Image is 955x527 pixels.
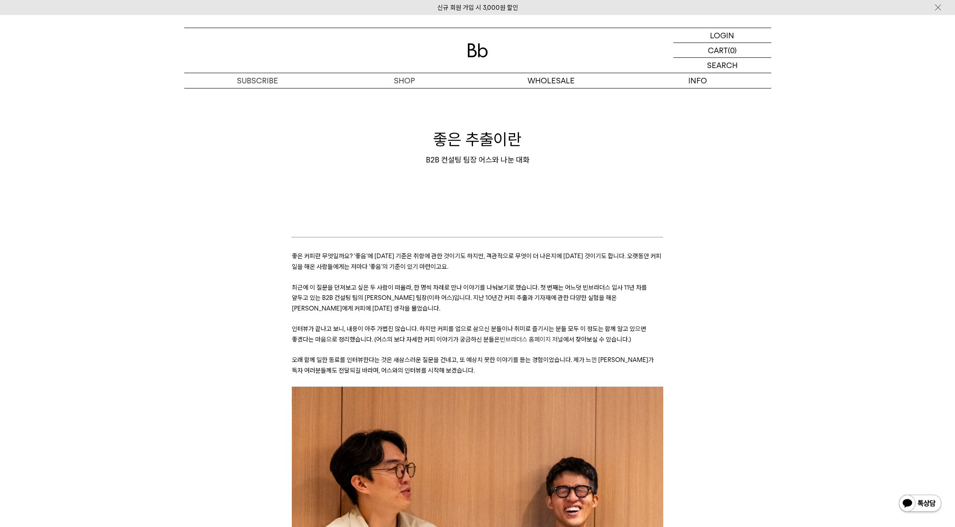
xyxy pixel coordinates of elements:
img: 카카오톡 채널 1:1 채팅 버튼 [898,494,942,514]
span: 오래 함께 일한 동료를 인터뷰한다는 것은 새삼스러운 질문을 건네고, 또 예상치 못한 이야기를 듣는 경험이었습니다. 제가 느낀 [PERSON_NAME]가 독자 여러분들께도 전달... [292,356,654,374]
a: 빈브라더스 홈페이지 저널 [500,336,563,343]
a: SUBSCRIBE [184,73,331,88]
h1: 좋은 추출이란 [184,128,771,151]
a: CART (0) [673,43,771,58]
p: INFO [624,73,771,88]
span: 인터뷰가 끝나고 보니, 내용이 아주 가볍진 않습니다. 하지만 커피를 업으로 삼으신 분들이나 취미로 즐기시는 분들 모두 이 정도는 함께 알고 있으면 좋겠다는 마음으로 정리했습니... [292,325,646,343]
p: SEARCH [707,58,738,73]
div: B2B 컨설팅 팀장 어스와 나눈 대화 [184,155,771,165]
span: 에서 찾아보실 수 있습니다.) [563,336,631,343]
p: (0) [728,43,737,57]
p: WHOLESALE [478,73,624,88]
span: 최근에 이 질문을 던져보고 싶은 두 사람이 떠올라, 한 명씩 차례로 만나 이야기를 나눠보기로 했습니다. 첫 번째는 어느덧 빈브라더스 입사 11년 차를 앞두고 있는 B2B 컨설... [292,284,647,312]
a: SHOP [331,73,478,88]
p: LOGIN [710,28,734,43]
span: 좋은 커피란 무엇일까요? ‘좋음’에 [DATE] 기준은 취향에 관한 것이기도 하지만, 객관적으로 무엇이 더 나은지에 [DATE] 것이기도 합니다. 오랫동안 커피 일을 해온 사... [292,252,661,270]
p: CART [708,43,728,57]
a: 신규 회원 가입 시 3,000원 할인 [437,4,518,11]
img: 로고 [468,43,488,57]
a: LOGIN [673,28,771,43]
